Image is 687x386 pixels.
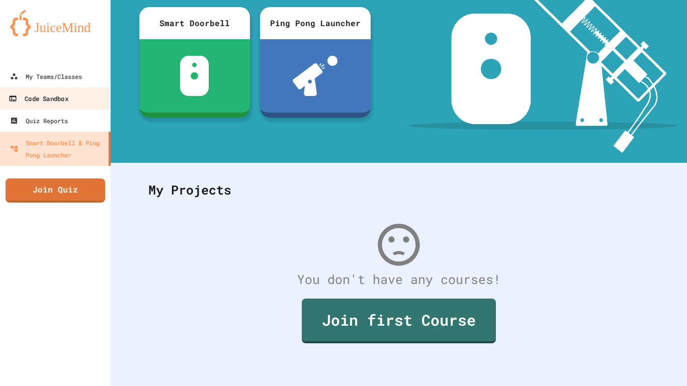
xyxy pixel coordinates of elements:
div: My Projects [138,170,659,210]
img: sdb-white.svg [180,56,209,96]
img: ppl-with-ball.png [293,56,337,96]
img: logo-orange.svg [10,10,101,36]
div: Quiz Reports [10,115,68,127]
div: You don't have any courses! [138,270,659,289]
a: Join first Course [302,299,496,343]
div: Smart Doorbell [139,7,250,39]
div: Smart Doorbell & Ping Pong Launcher [10,137,105,161]
div: Ping Pong Launcher [260,7,371,39]
div: Code Sandbox [9,92,68,105]
a: Join Quiz [6,178,105,203]
div: My Teams/Classes [10,70,82,82]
